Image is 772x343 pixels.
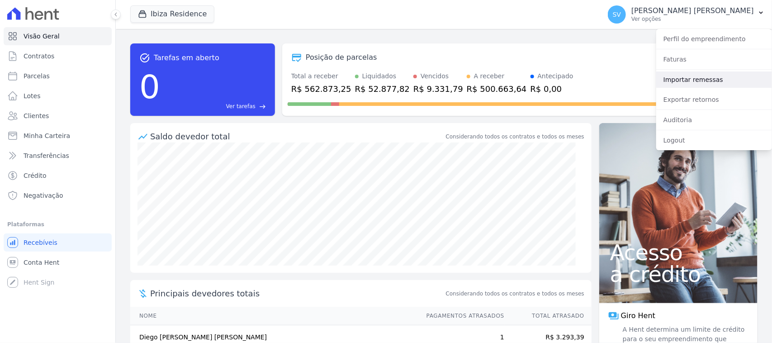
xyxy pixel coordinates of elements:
div: Liquidados [362,71,397,81]
div: Total a receber [291,71,351,81]
p: [PERSON_NAME] [PERSON_NAME] [631,6,754,15]
button: Ibiza Residence [130,5,214,23]
span: Considerando todos os contratos e todos os meses [446,290,584,298]
span: SV [613,11,621,18]
span: Clientes [24,111,49,120]
span: Principais devedores totais [150,287,444,300]
span: Ver tarefas [226,102,256,110]
span: Parcelas [24,71,50,81]
span: Transferências [24,151,69,160]
th: Pagamentos Atrasados [418,307,505,325]
div: A receber [474,71,505,81]
span: Minha Carteira [24,131,70,140]
a: Contratos [4,47,112,65]
div: Plataformas [7,219,108,230]
th: Total Atrasado [505,307,592,325]
div: R$ 0,00 [530,83,573,95]
span: Recebíveis [24,238,57,247]
div: Antecipado [538,71,573,81]
a: Negativação [4,186,112,205]
a: Minha Carteira [4,127,112,145]
div: R$ 52.877,82 [355,83,410,95]
div: Vencidos [421,71,449,81]
a: Conta Hent [4,253,112,272]
div: Posição de parcelas [306,52,377,63]
div: R$ 9.331,79 [413,83,463,95]
a: Exportar retornos [656,91,772,108]
div: 0 [139,63,160,110]
span: Conta Hent [24,258,59,267]
button: SV [PERSON_NAME] [PERSON_NAME] Ver opções [601,2,772,27]
a: Crédito [4,167,112,185]
span: east [259,103,266,110]
a: Ver tarefas east [164,102,266,110]
span: Giro Hent [621,310,655,321]
span: Lotes [24,91,41,100]
div: Saldo devedor total [150,130,444,143]
a: Logout [656,132,772,148]
a: Perfil do empreendimento [656,31,772,47]
p: Ver opções [631,15,754,23]
a: Faturas [656,51,772,67]
a: Auditoria [656,112,772,128]
span: a crédito [610,263,747,285]
a: Visão Geral [4,27,112,45]
a: Transferências [4,147,112,165]
span: Crédito [24,171,47,180]
span: Visão Geral [24,32,60,41]
div: R$ 562.873,25 [291,83,351,95]
a: Lotes [4,87,112,105]
a: Recebíveis [4,233,112,252]
a: Importar remessas [656,71,772,88]
div: R$ 500.663,64 [467,83,527,95]
span: Negativação [24,191,63,200]
a: Clientes [4,107,112,125]
span: Contratos [24,52,54,61]
a: Parcelas [4,67,112,85]
th: Nome [130,307,418,325]
div: Considerando todos os contratos e todos os meses [446,133,584,141]
span: task_alt [139,52,150,63]
span: Acesso [610,242,747,263]
span: Tarefas em aberto [154,52,219,63]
